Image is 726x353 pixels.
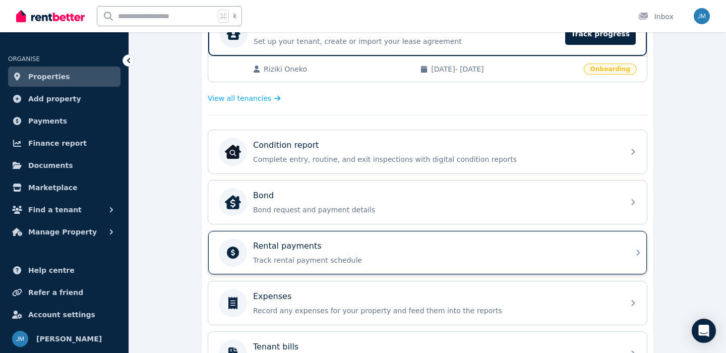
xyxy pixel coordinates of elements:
a: Add property [8,89,120,109]
span: Account settings [28,309,95,321]
img: Jason Ma [694,8,710,24]
img: Bond [225,194,241,210]
a: Marketplace [8,178,120,198]
span: Help centre [28,264,75,276]
a: BondBondBond request and payment details [208,181,647,224]
a: View all tenancies [208,93,281,103]
img: Condition report [225,144,241,160]
img: RentBetter [16,9,85,24]
a: Payments [8,111,120,131]
a: Tenancy setupSet up your tenant, create or import your lease agreementTrack progress [208,12,647,56]
span: k [233,12,236,20]
a: Finance report [8,133,120,153]
span: Find a tenant [28,204,82,216]
span: Onboarding [584,64,637,75]
div: Inbox [638,12,674,22]
span: Marketplace [28,182,77,194]
a: Properties [8,67,120,87]
p: Tenant bills [253,341,298,353]
p: Complete entry, routine, and exit inspections with digital condition reports [253,154,618,164]
span: Riziki Oneko [264,64,410,74]
button: Manage Property [8,222,120,242]
span: Properties [28,71,70,83]
a: Condition reportCondition reportComplete entry, routine, and exit inspections with digital condit... [208,130,647,173]
a: Documents [8,155,120,175]
div: Open Intercom Messenger [692,319,716,343]
p: Bond [253,190,274,202]
span: Finance report [28,137,87,149]
a: Refer a friend [8,282,120,303]
a: Help centre [8,260,120,280]
span: Payments [28,115,67,127]
p: Track rental payment schedule [253,255,618,265]
p: Condition report [253,139,319,151]
img: Jason Ma [12,331,28,347]
span: Manage Property [28,226,97,238]
p: Expenses [253,290,291,303]
span: [PERSON_NAME] [36,333,102,345]
span: Documents [28,159,73,171]
p: Set up your tenant, create or import your lease agreement [254,36,559,46]
span: ORGANISE [8,55,40,63]
a: Rental paymentsTrack rental payment schedule [208,231,647,274]
a: ExpensesRecord any expenses for your property and feed them into the reports [208,281,647,325]
span: Track progress [565,23,636,45]
p: Rental payments [253,240,322,252]
p: Record any expenses for your property and feed them into the reports [253,306,618,316]
p: Bond request and payment details [253,205,618,215]
span: View all tenancies [208,93,271,103]
span: Add property [28,93,81,105]
button: Find a tenant [8,200,120,220]
span: [DATE] - [DATE] [431,64,577,74]
a: Account settings [8,305,120,325]
span: Refer a friend [28,286,83,299]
